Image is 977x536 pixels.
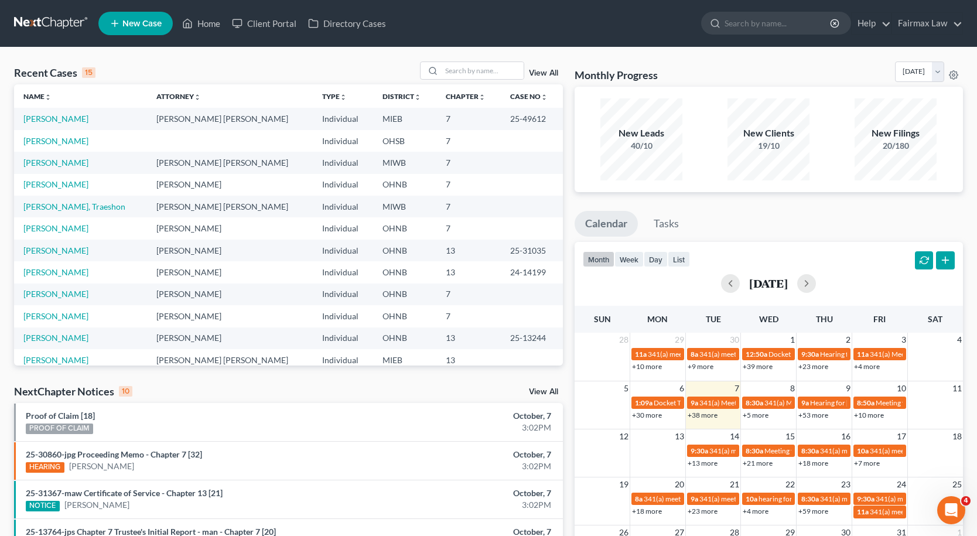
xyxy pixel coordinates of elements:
[26,424,93,434] div: PROOF OF CLAIM
[69,460,134,472] a: [PERSON_NAME]
[122,19,162,28] span: New Case
[23,136,88,146] a: [PERSON_NAME]
[529,69,558,77] a: View All
[746,494,757,503] span: 10a
[857,507,869,516] span: 11a
[678,381,685,395] span: 6
[436,174,501,196] td: 7
[156,92,201,101] a: Attorneyunfold_more
[436,152,501,173] td: 7
[784,429,796,443] span: 15
[746,398,763,407] span: 8:30a
[854,362,880,371] a: +4 more
[635,350,647,359] span: 11a
[302,13,392,34] a: Directory Cases
[654,398,759,407] span: Docket Text: for [PERSON_NAME]
[759,494,849,503] span: hearing for [PERSON_NAME]
[373,261,436,283] td: OHNB
[313,349,373,371] td: Individual
[436,305,501,327] td: 7
[64,499,129,511] a: [PERSON_NAME]
[340,94,347,101] i: unfold_more
[961,496,971,506] span: 4
[594,314,611,324] span: Sun
[810,398,964,407] span: Hearing for [PERSON_NAME] & [PERSON_NAME]
[688,411,718,419] a: +38 more
[614,251,644,267] button: week
[729,333,740,347] span: 30
[313,174,373,196] td: Individual
[900,333,907,347] span: 3
[501,327,563,349] td: 25-13244
[857,494,874,503] span: 9:30a
[501,240,563,261] td: 25-31035
[14,384,132,398] div: NextChapter Notices
[743,507,768,515] a: +4 more
[725,12,832,34] input: Search by name...
[951,381,963,395] span: 11
[896,477,907,491] span: 24
[147,261,313,283] td: [PERSON_NAME]
[733,381,740,395] span: 7
[691,350,698,359] span: 8a
[855,140,937,152] div: 20/180
[82,67,95,78] div: 15
[384,410,551,422] div: October, 7
[23,267,88,277] a: [PERSON_NAME]
[789,381,796,395] span: 8
[743,411,768,419] a: +5 more
[618,429,630,443] span: 12
[618,477,630,491] span: 19
[23,289,88,299] a: [PERSON_NAME]
[798,411,828,419] a: +53 more
[699,350,874,359] span: 341(a) meeting for [PERSON_NAME] & [PERSON_NAME]
[313,284,373,305] td: Individual
[147,217,313,239] td: [PERSON_NAME]
[798,362,828,371] a: +23 more
[816,314,833,324] span: Thu
[384,449,551,460] div: October, 7
[373,196,436,217] td: MIWB
[23,202,125,211] a: [PERSON_NAME], Traeshon
[854,459,880,467] a: +7 more
[23,114,88,124] a: [PERSON_NAME]
[23,158,88,168] a: [PERSON_NAME]
[382,92,421,101] a: Districtunfold_more
[436,130,501,152] td: 7
[798,459,828,467] a: +18 more
[896,381,907,395] span: 10
[928,314,942,324] span: Sat
[857,398,874,407] span: 8:50a
[147,196,313,217] td: [PERSON_NAME] [PERSON_NAME]
[147,305,313,327] td: [PERSON_NAME]
[706,314,721,324] span: Tue
[501,108,563,129] td: 25-49612
[436,261,501,283] td: 13
[845,381,852,395] span: 9
[373,327,436,349] td: OHNB
[668,251,690,267] button: list
[436,217,501,239] td: 7
[384,460,551,472] div: 3:02PM
[510,92,548,101] a: Case Nounfold_more
[643,211,689,237] a: Tasks
[436,284,501,305] td: 7
[436,108,501,129] td: 7
[801,446,819,455] span: 8:30a
[147,349,313,371] td: [PERSON_NAME] [PERSON_NAME]
[313,130,373,152] td: Individual
[729,477,740,491] span: 21
[26,411,95,421] a: Proof of Claim [18]
[632,362,662,371] a: +10 more
[709,446,822,455] span: 341(a) meeting for [PERSON_NAME]
[384,422,551,433] div: 3:02PM
[147,284,313,305] td: [PERSON_NAME]
[313,261,373,283] td: Individual
[688,459,718,467] a: +13 more
[951,429,963,443] span: 18
[623,381,630,395] span: 5
[820,494,933,503] span: 341(a) meeting for [PERSON_NAME]
[801,350,819,359] span: 9:30a
[26,462,64,473] div: HEARING
[529,388,558,396] a: View All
